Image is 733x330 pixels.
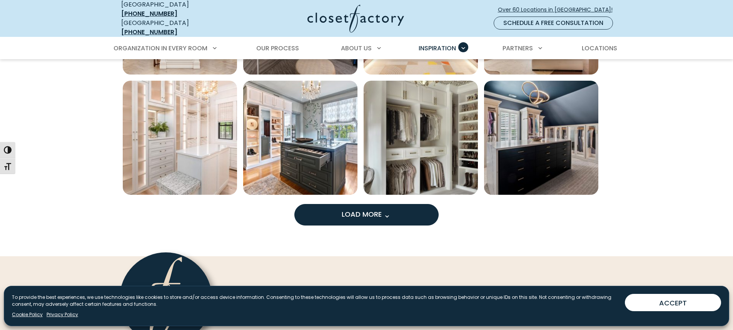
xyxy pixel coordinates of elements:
a: Open inspiration gallery to preview enlarged image [243,81,357,195]
span: About Us [341,44,372,53]
span: Our Process [256,44,299,53]
span: Over 60 Locations in [GEOGRAPHIC_DATA]! [498,6,619,14]
img: Closet Factory Logo [307,5,404,33]
span: Inspiration [419,44,456,53]
img: Luxury closet withLED-lit shelving, Raised Panel drawers, a mirrored vanity, and adjustable shoe ... [123,81,237,195]
a: Open inspiration gallery to preview enlarged image [484,81,598,195]
span: Inspired? [337,280,452,315]
a: Open inspiration gallery to preview enlarged image [123,81,237,195]
a: Open inspiration gallery to preview enlarged image [364,81,478,195]
img: White custom closet shelving, open shelving for shoes, and dual hanging sections for a curated wa... [364,81,478,195]
span: Organization in Every Room [114,44,207,53]
nav: Primary Menu [108,38,625,59]
span: Feeling [245,280,332,315]
a: [PHONE_NUMBER] [121,28,177,36]
span: Partners [503,44,533,53]
a: Schedule a Free Consultation [494,17,613,30]
a: Privacy Policy [47,311,78,318]
a: [PHONE_NUMBER] [121,9,177,18]
img: Wardrobe closet with all glass door fronts and black central island with flat front door faces an... [484,81,598,195]
a: Cookie Policy [12,311,43,318]
span: Load More [342,209,392,219]
a: Over 60 Locations in [GEOGRAPHIC_DATA]! [498,3,619,17]
p: To provide the best experiences, we use technologies like cookies to store and/or access device i... [12,294,619,308]
button: ACCEPT [625,294,721,311]
img: Dressing room featuring central island with velvet jewelry drawers, LED lighting, elite toe stops... [243,81,357,195]
div: [GEOGRAPHIC_DATA] [121,18,233,37]
span: Locations [582,44,617,53]
button: Load more inspiration gallery images [294,204,439,226]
